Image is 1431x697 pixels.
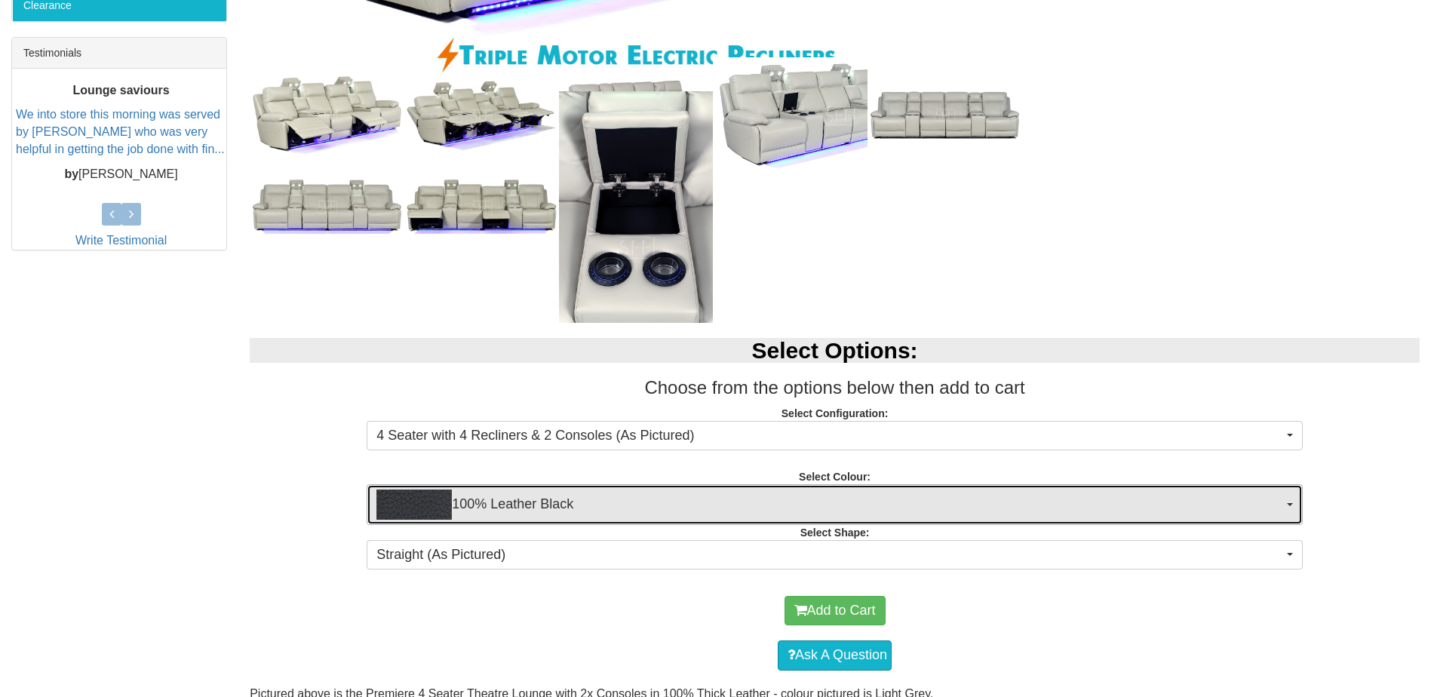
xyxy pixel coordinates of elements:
h3: Choose from the options below then add to cart [250,378,1420,398]
button: Straight (As Pictured) [367,540,1303,570]
a: Write Testimonial [75,234,167,247]
span: 4 Seater with 4 Recliners & 2 Consoles (As Pictured) [376,426,1283,446]
strong: Select Shape: [800,527,870,539]
button: 4 Seater with 4 Recliners & 2 Consoles (As Pictured) [367,421,1303,451]
a: Ask A Question [778,640,892,671]
button: Add to Cart [785,596,886,626]
strong: Select Colour: [799,471,871,483]
p: [PERSON_NAME] [16,166,226,183]
span: 100% Leather Black [376,490,1283,520]
b: Select Options: [752,338,918,363]
b: Lounge saviours [73,84,170,97]
img: 100% Leather Black [376,490,452,520]
strong: Select Configuration: [782,407,889,419]
div: Testimonials [12,38,226,69]
span: Straight (As Pictured) [376,545,1283,565]
a: We into store this morning was served by [PERSON_NAME] who was very helpful in getting the job do... [16,108,225,155]
button: 100% Leather Black100% Leather Black [367,484,1303,525]
b: by [64,167,78,180]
